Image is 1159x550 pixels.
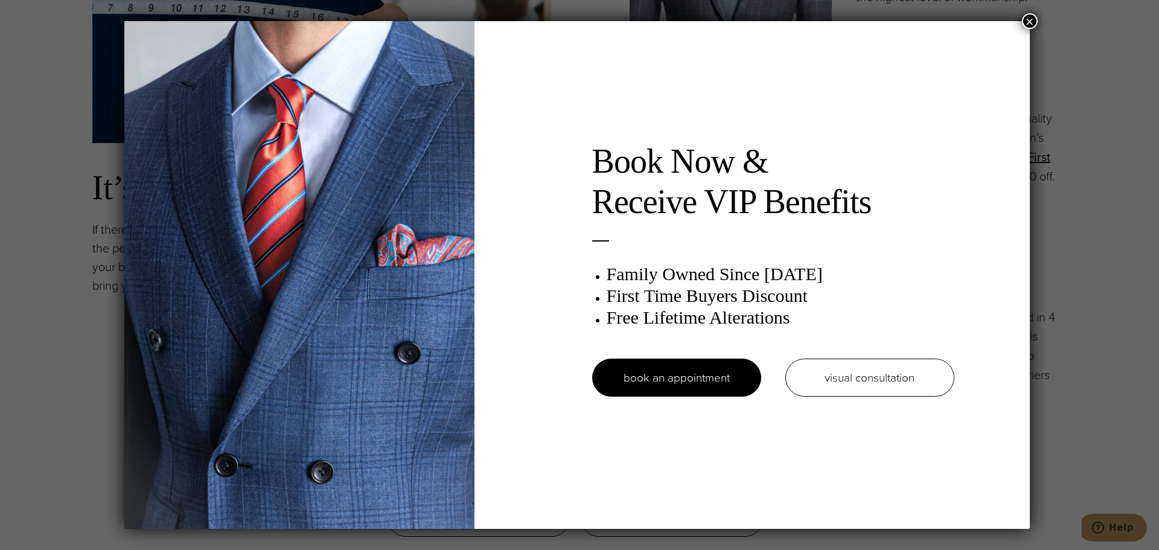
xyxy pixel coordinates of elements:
span: Help [27,8,52,19]
h3: First Time Buyers Discount [607,285,954,307]
button: Close [1022,13,1038,29]
h2: Book Now & Receive VIP Benefits [592,141,954,222]
a: visual consultation [785,359,954,397]
h3: Family Owned Since [DATE] [607,263,954,285]
a: book an appointment [592,359,761,397]
h3: Free Lifetime Alterations [607,307,954,328]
